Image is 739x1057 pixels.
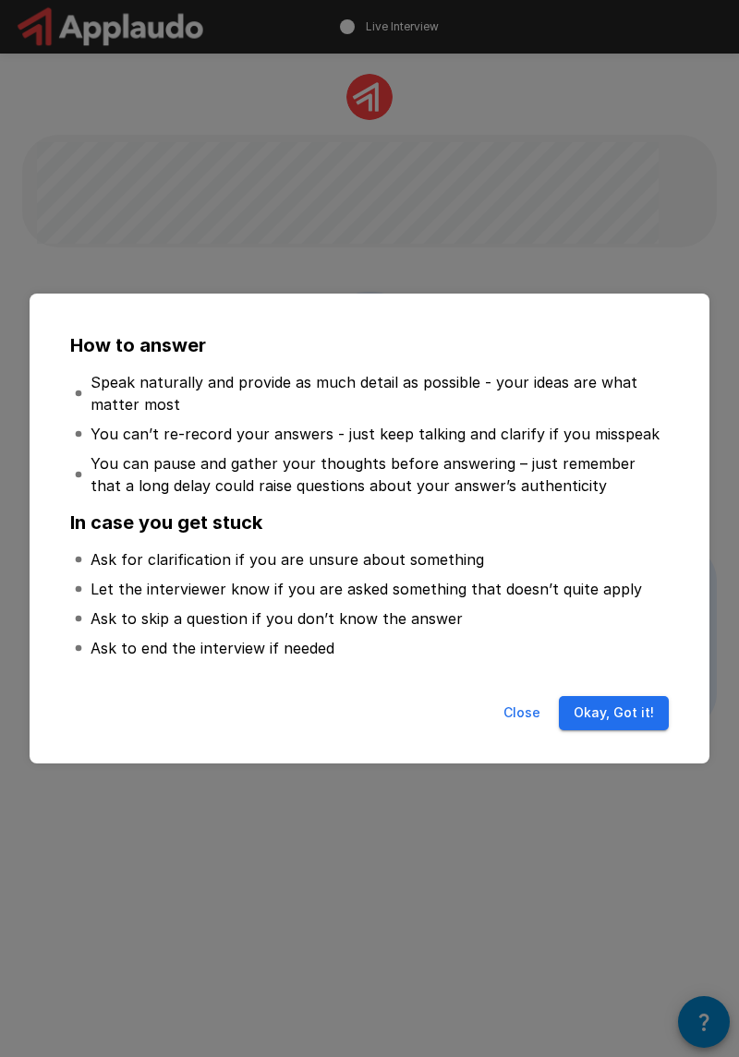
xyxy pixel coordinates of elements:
button: Close [492,696,551,730]
p: Let the interviewer know if you are asked something that doesn’t quite apply [91,578,642,600]
p: You can pause and gather your thoughts before answering – just remember that a long delay could r... [91,452,665,497]
p: You can’t re-record your answers - just keep talking and clarify if you misspeak [91,423,660,445]
b: In case you get stuck [70,511,262,534]
button: Okay, Got it! [559,696,669,730]
p: Ask for clarification if you are unsure about something [91,548,484,571]
p: Ask to end the interview if needed [91,637,334,659]
p: Speak naturally and provide as much detail as possible - your ideas are what matter most [91,371,665,415]
p: Ask to skip a question if you don’t know the answer [91,607,463,630]
b: How to answer [70,334,206,356]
